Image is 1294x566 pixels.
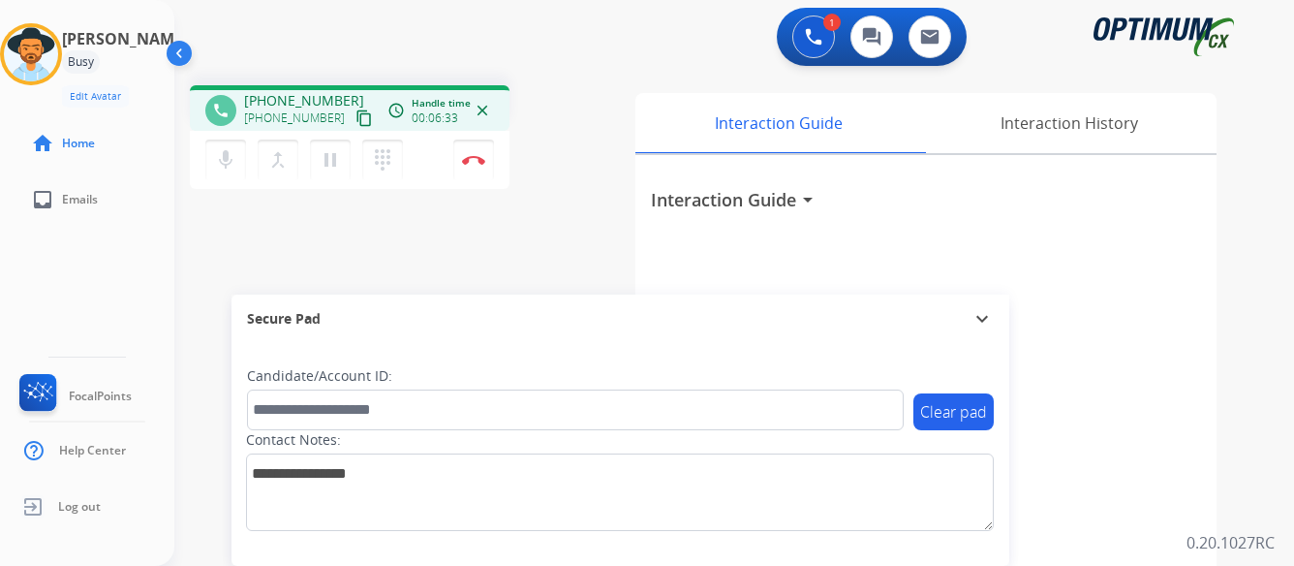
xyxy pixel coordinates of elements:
mat-icon: home [31,132,54,155]
a: FocalPoints [15,374,132,419]
div: Interaction Guide [635,93,921,153]
mat-icon: merge_type [266,148,290,172]
button: Clear pad [913,393,994,430]
mat-icon: dialpad [371,148,394,172]
span: Handle time [412,96,471,110]
span: Home [62,136,95,151]
span: FocalPoints [69,389,132,404]
img: avatar [4,27,58,81]
span: Emails [62,192,98,207]
mat-icon: arrow_drop_down [796,188,819,211]
mat-icon: pause [319,148,342,172]
label: Candidate/Account ID: [247,366,392,386]
mat-icon: access_time [387,102,405,119]
div: Busy [62,50,100,74]
span: Help Center [59,443,126,458]
mat-icon: mic [214,148,237,172]
mat-icon: content_copy [355,110,373,127]
div: Interaction History [921,93,1217,153]
button: Edit Avatar [62,85,129,108]
mat-icon: phone [212,102,230,119]
mat-icon: expand_more [970,307,994,330]
img: control [462,155,485,165]
h3: Interaction Guide [651,186,796,213]
span: Log out [58,499,101,515]
label: Contact Notes: [246,430,341,450]
span: [PHONE_NUMBER] [244,110,345,126]
p: 0.20.1027RC [1186,531,1275,554]
mat-icon: close [474,102,491,119]
div: 1 [823,14,841,31]
mat-icon: inbox [31,188,54,211]
span: 00:06:33 [412,110,458,126]
span: Secure Pad [247,309,321,329]
h3: [PERSON_NAME] [62,27,188,50]
span: [PHONE_NUMBER] [244,91,364,110]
